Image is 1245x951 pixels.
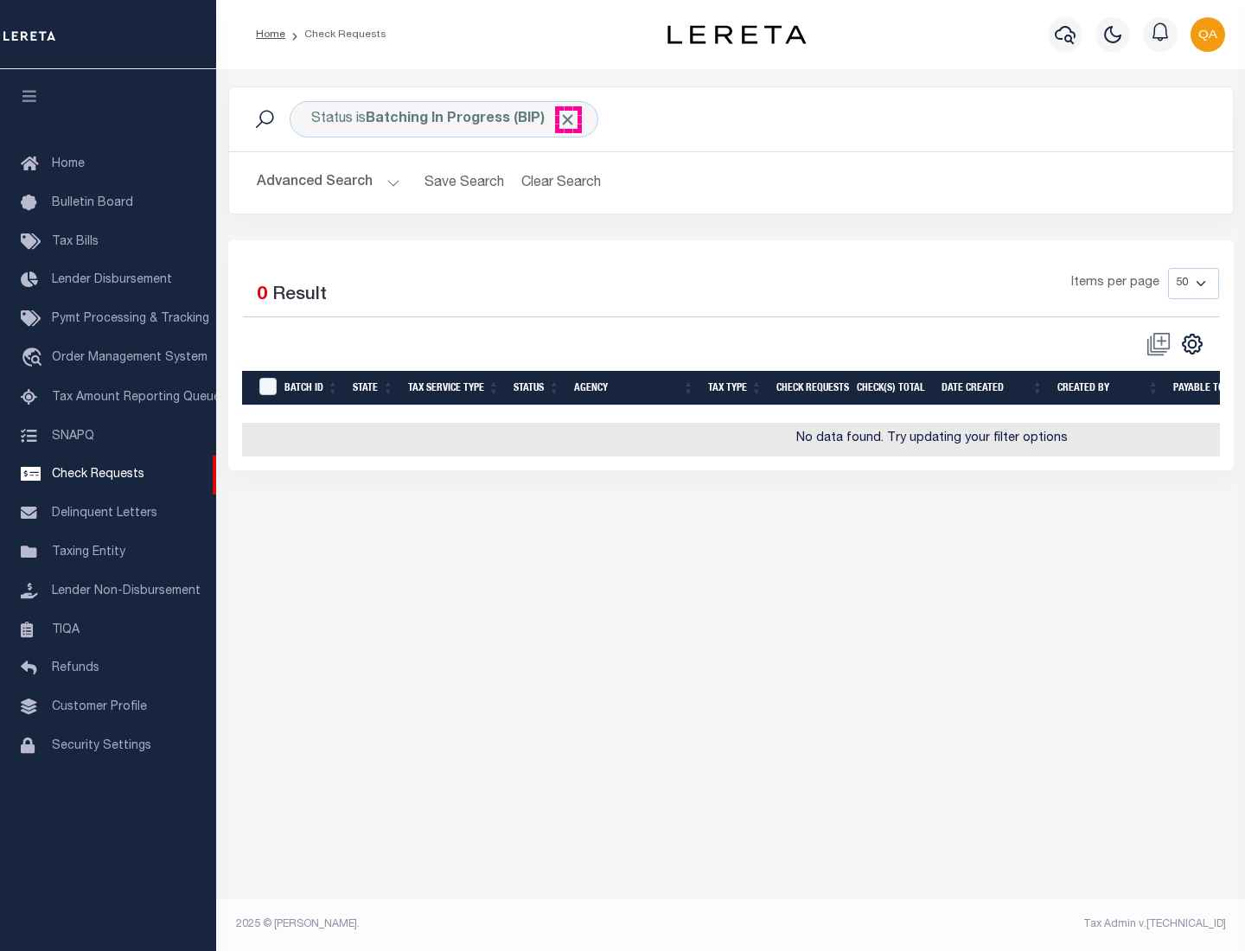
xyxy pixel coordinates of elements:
[21,348,48,370] i: travel_explore
[52,740,151,752] span: Security Settings
[567,371,701,406] th: Agency: activate to sort column ascending
[52,274,172,286] span: Lender Disbursement
[559,111,577,129] span: Click to Remove
[278,371,346,406] th: Batch Id: activate to sort column ascending
[256,29,285,40] a: Home
[744,916,1226,932] div: Tax Admin v.[TECHNICAL_ID]
[223,916,731,932] div: 2025 © [PERSON_NAME].
[1191,17,1225,52] img: svg+xml;base64,PHN2ZyB4bWxucz0iaHR0cDovL3d3dy53My5vcmcvMjAwMC9zdmciIHBvaW50ZXItZXZlbnRzPSJub25lIi...
[52,623,80,635] span: TIQA
[52,313,209,325] span: Pymt Processing & Tracking
[272,282,327,310] label: Result
[414,166,514,200] button: Save Search
[52,585,201,597] span: Lender Non-Disbursement
[52,236,99,248] span: Tax Bills
[257,166,400,200] button: Advanced Search
[701,371,769,406] th: Tax Type: activate to sort column ascending
[1050,371,1166,406] th: Created By: activate to sort column ascending
[366,112,577,126] b: Batching In Progress (BIP)
[52,430,94,442] span: SNAPQ
[52,352,207,364] span: Order Management System
[52,507,157,520] span: Delinquent Letters
[52,662,99,674] span: Refunds
[52,197,133,209] span: Bulletin Board
[401,371,507,406] th: Tax Service Type: activate to sort column ascending
[257,286,267,304] span: 0
[667,25,806,44] img: logo-dark.svg
[285,27,386,42] li: Check Requests
[52,469,144,481] span: Check Requests
[507,371,567,406] th: Status: activate to sort column ascending
[346,371,401,406] th: State: activate to sort column ascending
[514,166,609,200] button: Clear Search
[935,371,1050,406] th: Date Created: activate to sort column ascending
[769,371,850,406] th: Check Requests
[290,101,598,137] div: Status is
[52,701,147,713] span: Customer Profile
[52,546,125,558] span: Taxing Entity
[1071,274,1159,293] span: Items per page
[52,158,85,170] span: Home
[52,392,220,404] span: Tax Amount Reporting Queue
[850,371,935,406] th: Check(s) Total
